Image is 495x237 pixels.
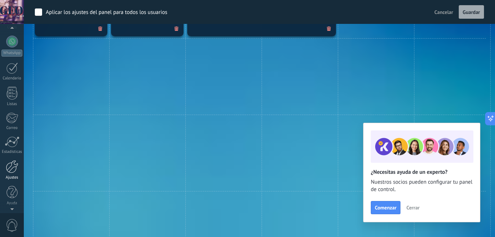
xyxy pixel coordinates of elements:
div: Listas [1,102,23,107]
div: Ayuda [1,201,23,206]
span: Guardar [463,10,480,15]
button: Cancelar [432,7,456,18]
div: Ajustes [1,175,23,180]
button: Comenzar [371,201,400,214]
span: Nuestros socios pueden configurar tu panel de control. [371,179,473,193]
span: Cancelar [435,9,453,15]
span: Comenzar [375,205,396,210]
div: Correo [1,126,23,130]
button: Cerrar [403,202,423,213]
button: Guardar [459,5,484,19]
div: Calendario [1,76,23,81]
span: Cerrar [406,205,420,210]
h2: ¿Necesitas ayuda de un experto? [371,169,473,176]
div: Estadísticas [1,150,23,154]
div: Aplicar los ajustes del panel para todos los usuarios [46,9,167,16]
div: WhatsApp [1,50,22,57]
